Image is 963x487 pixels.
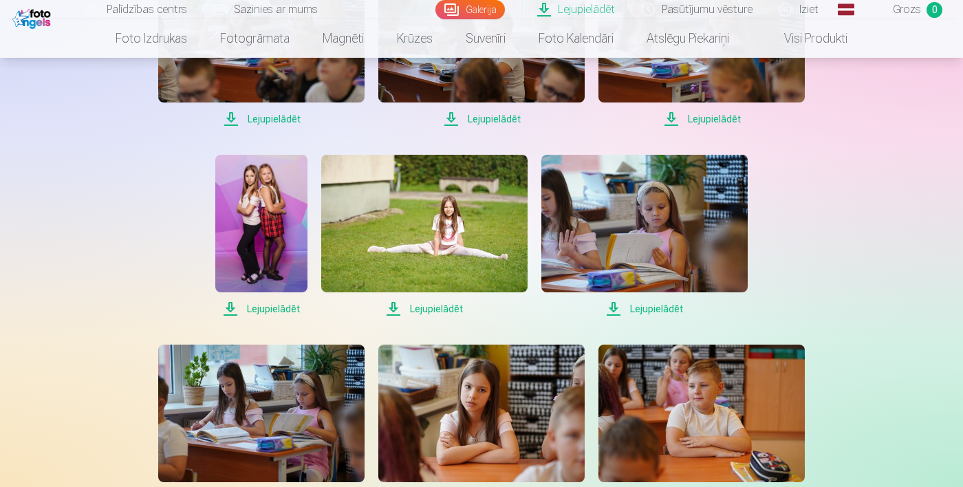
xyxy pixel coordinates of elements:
a: Lejupielādēt [321,155,528,317]
a: Lejupielādēt [541,155,748,317]
a: Visi produkti [746,19,864,58]
span: Lejupielādēt [321,301,528,317]
a: Fotogrāmata [204,19,306,58]
span: Lejupielādēt [378,111,585,127]
span: Lejupielādēt [215,301,307,317]
img: /fa1 [12,6,54,29]
a: Foto kalendāri [522,19,630,58]
span: Lejupielādēt [158,111,365,127]
a: Atslēgu piekariņi [630,19,746,58]
span: Lejupielādēt [598,111,805,127]
a: Magnēti [306,19,380,58]
a: Lejupielādēt [215,155,307,317]
a: Suvenīri [449,19,522,58]
a: Krūzes [380,19,449,58]
a: Foto izdrukas [99,19,204,58]
span: Grozs [893,1,921,18]
span: 0 [927,2,942,18]
span: Lejupielādēt [541,301,748,317]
